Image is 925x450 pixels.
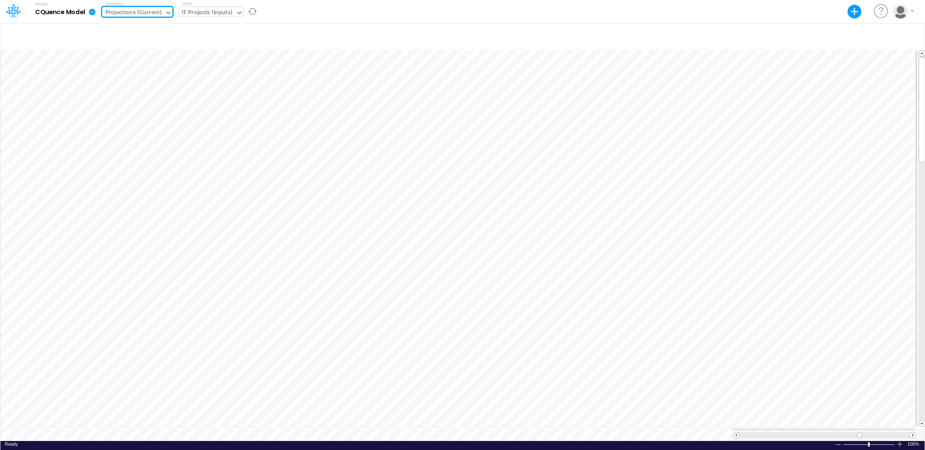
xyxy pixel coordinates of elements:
[105,8,162,18] div: Projections (Current)
[835,441,841,448] div: Zoom Out
[182,8,233,18] div: IT Projects (Inputs)
[182,0,192,7] label: View
[896,441,903,447] div: Zoom In
[907,441,920,447] span: 100%
[5,441,18,447] span: Ready
[5,441,18,447] div: In Ready mode
[907,441,920,447] div: Zoom level
[106,0,123,7] label: Scenario
[868,442,870,447] div: Zoom
[843,441,896,447] div: Zoom
[35,2,48,7] label: Model
[35,9,85,16] b: CQuence Model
